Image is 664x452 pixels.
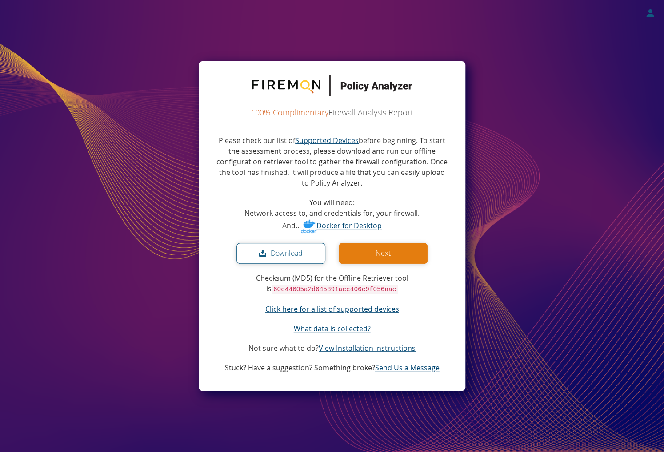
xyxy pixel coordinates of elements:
p: Checksum (MD5) for the Offline Retriever tool is [216,273,448,295]
button: Next [339,243,428,264]
p: Please check our list of before beginning. To start the assessment process, please download and r... [216,135,448,188]
button: Download [236,243,325,264]
img: FireMon [252,75,412,96]
a: Supported Devices [295,135,359,145]
img: Docker [301,218,316,234]
code: 60e44605a2d645891ace406c9f056aae [272,285,398,294]
p: Not sure what to do? [248,343,416,353]
p: Stuck? Have a suggestion? Something broke? [225,362,440,373]
a: What data is collected? [294,324,371,333]
span: 100% Complimentary [251,107,328,118]
h2: Firewall Analysis Report [216,108,448,117]
p: You will need: Network access to, and credentials for, your firewall. And... [244,197,420,234]
a: Click here for a list of supported devices [265,304,399,314]
a: View Installation Instructions [319,343,416,353]
a: Send Us a Message [375,363,440,373]
a: Docker for Desktop [301,221,382,230]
